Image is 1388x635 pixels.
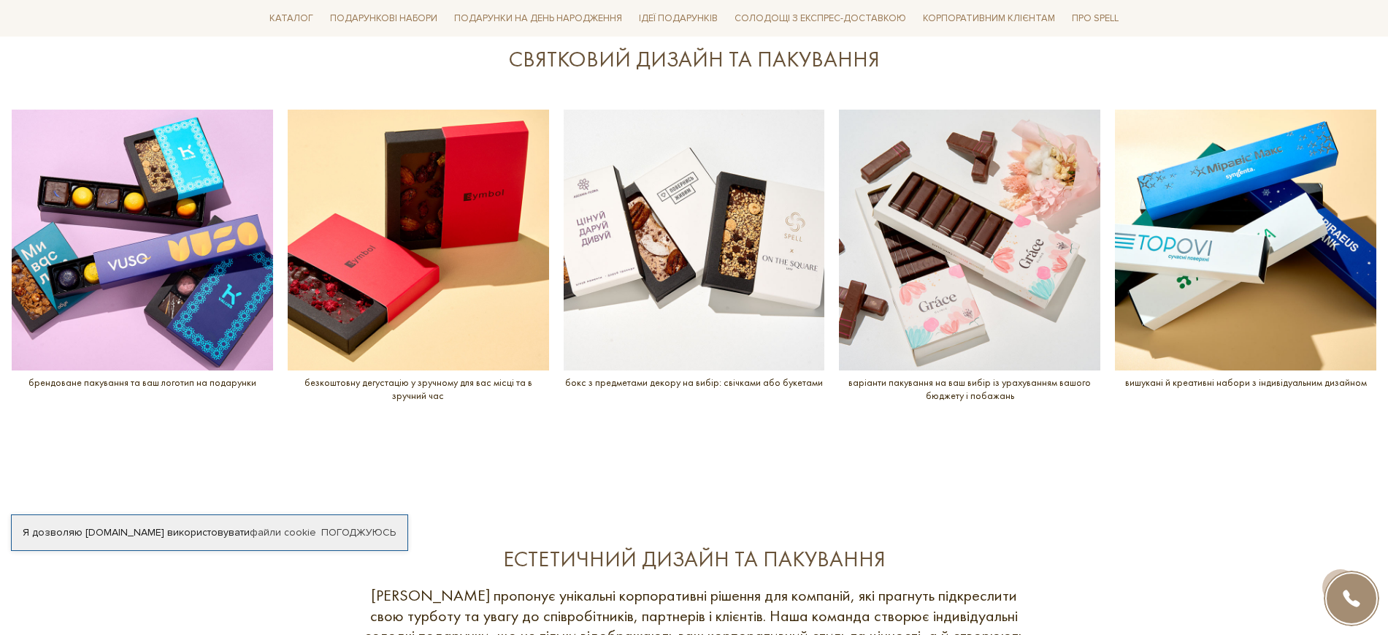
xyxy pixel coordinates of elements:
span: Подарункові набори [324,7,443,30]
span: Ідеї подарунків [633,7,724,30]
img: бокс з предметами декору на вибір: свічками або букетами [564,110,825,371]
a: Солодощі з експрес-доставкою [729,6,912,31]
span: Про Spell [1066,7,1124,30]
img: вишукані й креативні набори з індивідуальним дизайном [1115,110,1376,371]
p: вишукані й креативні набори з індивідуальним дизайном [1115,376,1376,389]
img: брендоване пакування та ваш логотип на подарунки [12,110,273,371]
img: безкоштовну дегустацію у зручному для вас місці та в зручний час [288,110,549,371]
div: ЕСТЕТИЧНИЙ ДИЗАЙН ТА ПАКУВАННЯ [358,545,1030,574]
div: СВЯТКОВИЙ ДИЗАЙН ТА ПАКУВАННЯ [358,45,1030,74]
p: варіанти пакування на ваш вибір із урахуванням вашого бюджету і побажань [839,376,1100,402]
a: Корпоративним клієнтам [917,6,1061,31]
p: бокс з предметами декору на вибір: свічками або букетами [564,376,825,389]
a: файли cookie [250,526,316,539]
img: варіанти пакування на ваш вибір із урахуванням вашого бюджету і побажань [839,110,1100,371]
span: Подарунки на День народження [448,7,628,30]
p: брендоване пакування та ваш логотип на подарунки [12,376,273,389]
p: безкоштовну дегустацію у зручному для вас місці та в зручний час [288,376,549,402]
div: Я дозволяю [DOMAIN_NAME] використовувати [12,526,407,539]
span: Каталог [264,7,319,30]
a: Погоджуюсь [321,526,396,539]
